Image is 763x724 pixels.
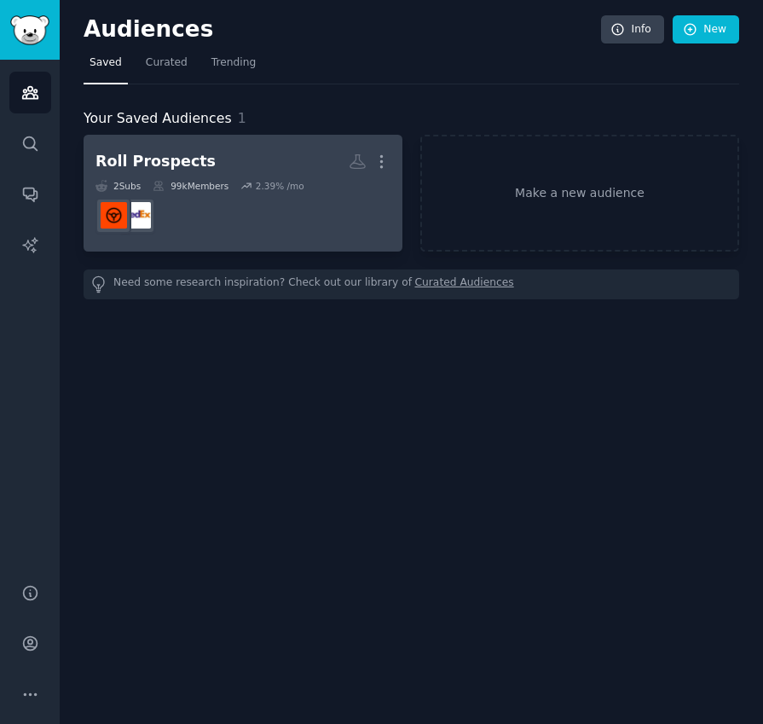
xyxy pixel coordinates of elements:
div: 2 Sub s [95,180,141,192]
div: 2.39 % /mo [256,180,304,192]
div: Need some research inspiration? Check out our library of [84,269,739,299]
a: Roll Prospects2Subs99kMembers2.39% /moFedExlogistics [84,135,402,252]
h2: Audiences [84,16,601,43]
span: Your Saved Audiences [84,108,232,130]
a: Make a new audience [420,135,739,252]
a: New [673,15,739,44]
div: Roll Prospects [95,151,216,172]
a: Curated Audiences [415,275,514,293]
a: Curated [140,49,194,84]
a: Info [601,15,664,44]
span: Trending [211,55,256,71]
img: FedEx [124,202,151,229]
div: 99k Members [153,180,228,192]
span: Saved [90,55,122,71]
img: GummySearch logo [10,15,49,45]
span: 1 [238,110,246,126]
a: Trending [205,49,262,84]
img: logistics [101,202,127,229]
span: Curated [146,55,188,71]
a: Saved [84,49,128,84]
